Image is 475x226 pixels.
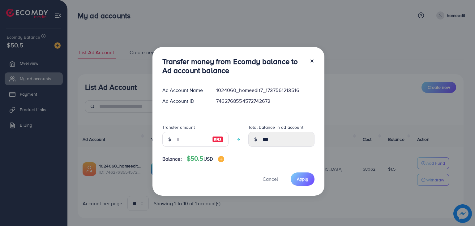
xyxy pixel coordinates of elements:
span: USD [203,155,213,162]
button: Apply [291,172,315,186]
div: 7462768554572742672 [211,98,319,105]
div: Ad Account ID [157,98,212,105]
span: Cancel [263,176,278,182]
span: Apply [297,176,308,182]
h3: Transfer money from Ecomdy balance to Ad account balance [162,57,305,75]
label: Transfer amount [162,124,195,130]
div: 1024060_homeedit7_1737561213516 [211,87,319,94]
h4: $50.5 [187,155,224,163]
div: Ad Account Name [157,87,212,94]
button: Cancel [255,172,286,186]
img: image [218,156,224,162]
label: Total balance in ad account [248,124,303,130]
span: Balance: [162,155,182,163]
img: image [212,136,223,143]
